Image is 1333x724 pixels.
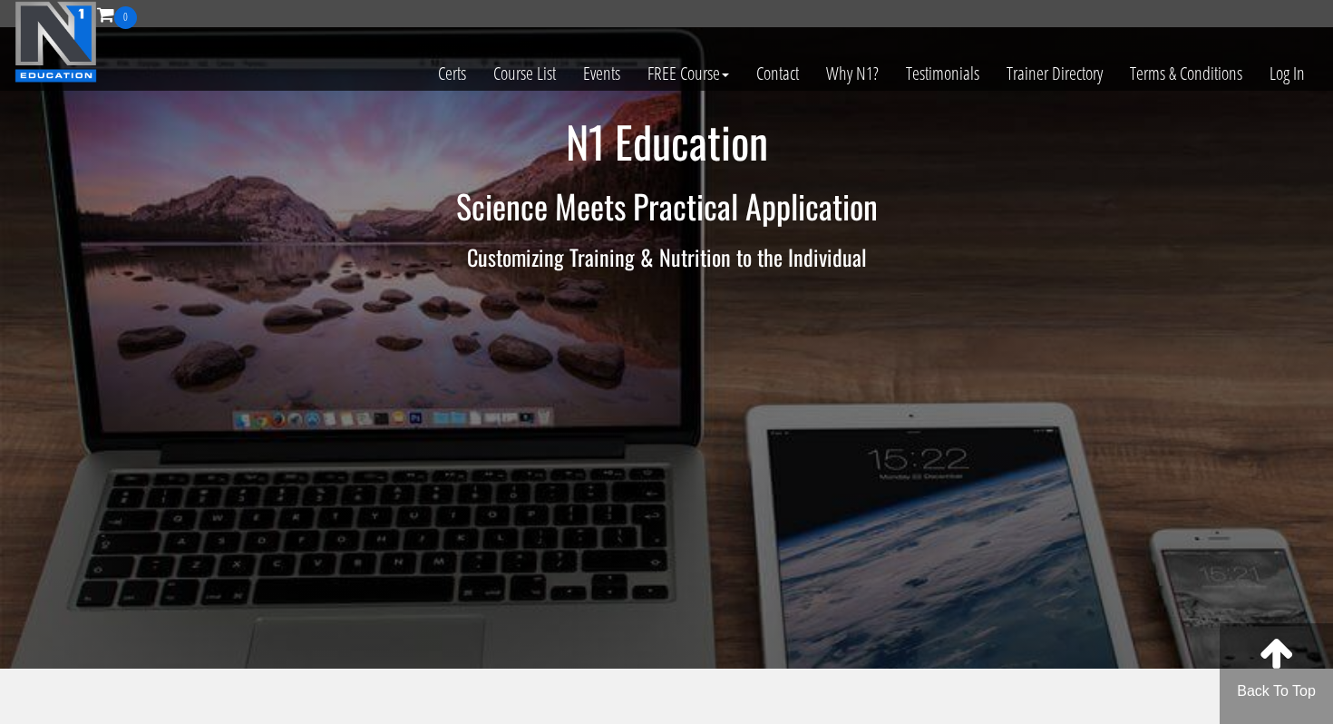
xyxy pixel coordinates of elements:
[569,29,634,118] a: Events
[136,245,1197,269] h3: Customizing Training & Nutrition to the Individual
[136,118,1197,166] h1: N1 Education
[97,2,137,26] a: 0
[136,188,1197,224] h2: Science Meets Practical Application
[15,1,97,83] img: n1-education
[812,29,892,118] a: Why N1?
[892,29,993,118] a: Testimonials
[424,29,480,118] a: Certs
[1256,29,1318,118] a: Log In
[743,29,812,118] a: Contact
[993,29,1116,118] a: Trainer Directory
[1116,29,1256,118] a: Terms & Conditions
[480,29,569,118] a: Course List
[114,6,137,29] span: 0
[634,29,743,118] a: FREE Course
